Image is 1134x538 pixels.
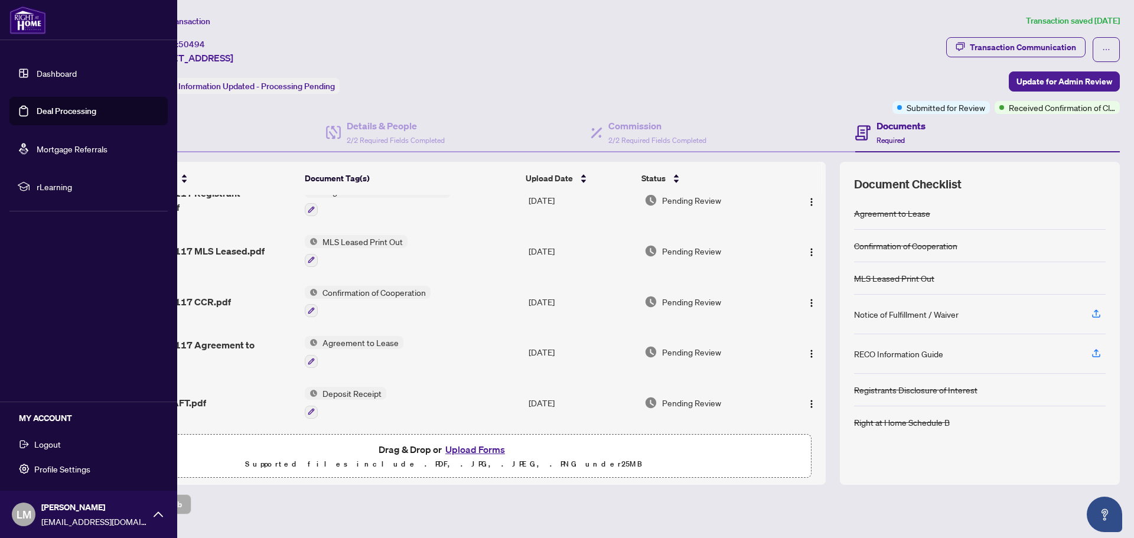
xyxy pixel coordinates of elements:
[802,343,821,361] button: Logo
[970,38,1076,57] div: Transaction Communication
[305,336,403,368] button: Status IconAgreement to Lease
[305,286,431,318] button: Status IconConfirmation of Cooperation
[1009,71,1120,92] button: Update for Admin Review
[644,194,657,207] img: Document Status
[112,162,299,195] th: (10) File Name
[37,180,159,193] span: rLearning
[524,175,640,226] td: [DATE]
[300,162,522,195] th: Document Tag(s)
[802,292,821,311] button: Logo
[76,435,811,478] span: Drag & Drop orUpload FormsSupported files include .PDF, .JPG, .JPEG, .PNG under25MB
[524,327,640,377] td: [DATE]
[305,235,408,267] button: Status IconMLS Leased Print Out
[608,136,706,145] span: 2/2 Required Fields Completed
[178,39,205,50] span: 50494
[34,459,90,478] span: Profile Settings
[305,286,318,299] img: Status Icon
[178,81,335,92] span: Information Updated - Processing Pending
[807,247,816,257] img: Logo
[41,515,148,528] span: [EMAIL_ADDRESS][DOMAIN_NAME]
[37,68,77,79] a: Dashboard
[146,78,340,94] div: Status:
[854,383,977,396] div: Registrants Disclosure of Interest
[807,197,816,207] img: Logo
[662,396,721,409] span: Pending Review
[521,162,637,195] th: Upload Date
[34,435,61,454] span: Logout
[118,338,295,366] span: MLS C12312117 Agreement to Lease.pdf
[608,119,706,133] h4: Commission
[802,393,821,412] button: Logo
[854,272,934,285] div: MLS Leased Print Out
[118,186,295,214] span: MLS C12312117 Registrant Disclosure.pdf
[347,119,445,133] h4: Details & People
[9,6,46,34] img: logo
[305,336,318,349] img: Status Icon
[876,119,926,133] h4: Documents
[524,377,640,428] td: [DATE]
[644,345,657,358] img: Document Status
[644,244,657,257] img: Document Status
[807,298,816,308] img: Logo
[802,242,821,260] button: Logo
[146,51,233,65] span: [STREET_ADDRESS]
[637,162,781,195] th: Status
[524,226,640,276] td: [DATE]
[318,387,386,400] span: Deposit Receipt
[318,286,431,299] span: Confirmation of Cooperation
[907,101,985,114] span: Submitted for Review
[526,172,573,185] span: Upload Date
[347,136,445,145] span: 2/2 Required Fields Completed
[1016,72,1112,91] span: Update for Admin Review
[9,434,168,454] button: Logout
[305,185,451,217] button: Status IconRegistrants Disclosure of Interest
[37,144,107,154] a: Mortgage Referrals
[641,172,666,185] span: Status
[37,106,96,116] a: Deal Processing
[524,276,640,327] td: [DATE]
[305,235,318,248] img: Status Icon
[802,191,821,210] button: Logo
[318,235,408,248] span: MLS Leased Print Out
[854,207,930,220] div: Agreement to Lease
[807,349,816,358] img: Logo
[644,396,657,409] img: Document Status
[807,399,816,409] img: Logo
[644,295,657,308] img: Document Status
[9,459,168,479] button: Profile Settings
[19,412,168,425] h5: MY ACCOUNT
[946,37,1086,57] button: Transaction Communication
[305,387,386,419] button: Status IconDeposit Receipt
[379,442,509,457] span: Drag & Drop or
[662,244,721,257] span: Pending Review
[17,506,31,523] span: LM
[662,345,721,358] span: Pending Review
[83,457,804,471] p: Supported files include .PDF, .JPG, .JPEG, .PNG under 25 MB
[442,442,509,457] button: Upload Forms
[41,501,148,514] span: [PERSON_NAME]
[854,239,957,252] div: Confirmation of Cooperation
[318,336,403,349] span: Agreement to Lease
[854,176,962,193] span: Document Checklist
[1026,14,1120,28] article: Transaction saved [DATE]
[1087,497,1122,532] button: Open asap
[854,347,943,360] div: RECO Information Guide
[876,136,905,145] span: Required
[854,308,959,321] div: Notice of Fulfillment / Waiver
[854,416,950,429] div: Right at Home Schedule B
[147,16,210,27] span: View Transaction
[305,387,318,400] img: Status Icon
[662,194,721,207] span: Pending Review
[1009,101,1115,114] span: Received Confirmation of Closing
[662,295,721,308] span: Pending Review
[1102,45,1110,54] span: ellipsis
[118,244,265,258] span: MLS C12312117 MLS Leased.pdf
